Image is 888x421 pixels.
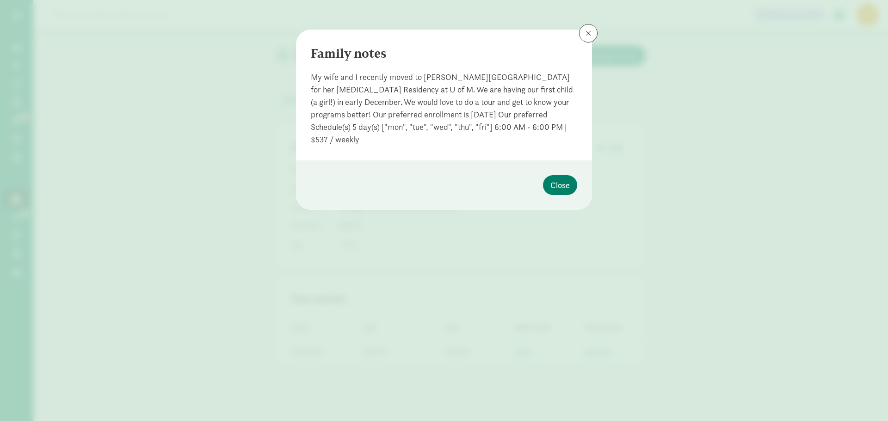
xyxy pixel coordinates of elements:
button: Close [543,175,577,195]
div: My wife and I recently moved to [PERSON_NAME][GEOGRAPHIC_DATA] for her [MEDICAL_DATA] Residency a... [311,71,577,146]
div: Family notes [311,44,577,63]
span: Close [550,179,570,191]
iframe: Chat Widget [842,377,888,421]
